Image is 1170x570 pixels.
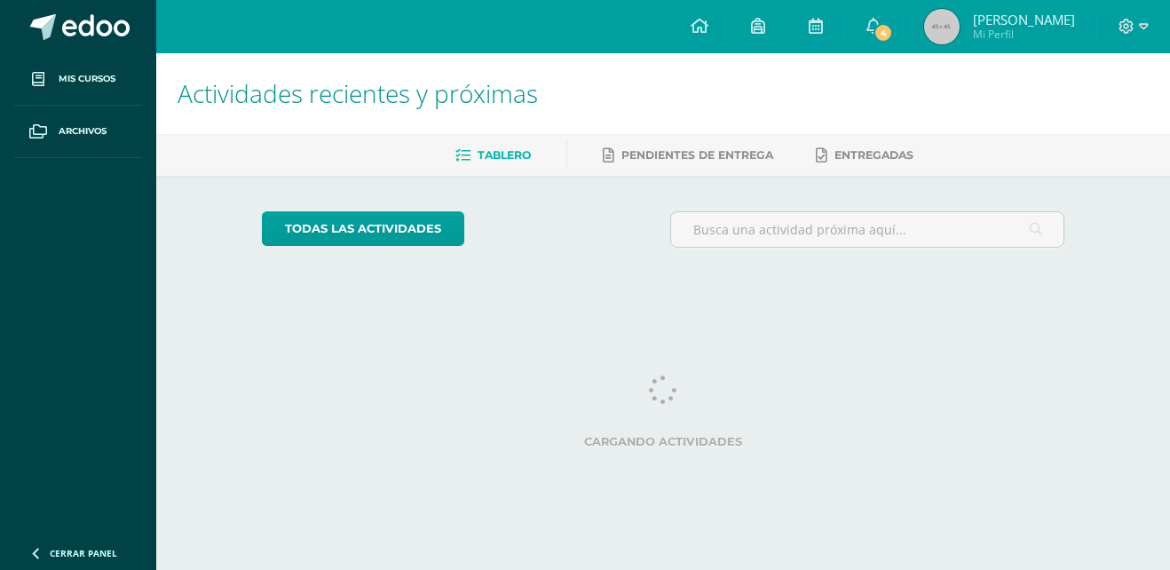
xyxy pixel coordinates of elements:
span: Actividades recientes y próximas [178,76,538,110]
a: todas las Actividades [262,211,464,246]
span: Archivos [59,124,107,139]
label: Cargando actividades [262,435,1065,448]
input: Busca una actividad próxima aquí... [671,212,1064,247]
span: 4 [874,23,893,43]
a: Mis cursos [14,53,142,106]
span: Cerrar panel [50,547,117,559]
span: Mi Perfil [973,27,1075,42]
a: Archivos [14,106,142,158]
span: Tablero [478,148,531,162]
span: Mis cursos [59,72,115,86]
a: Tablero [455,141,531,170]
span: Pendientes de entrega [621,148,773,162]
a: Entregadas [816,141,913,170]
span: [PERSON_NAME] [973,11,1075,28]
span: Entregadas [834,148,913,162]
img: 45x45 [924,9,960,44]
a: Pendientes de entrega [603,141,773,170]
